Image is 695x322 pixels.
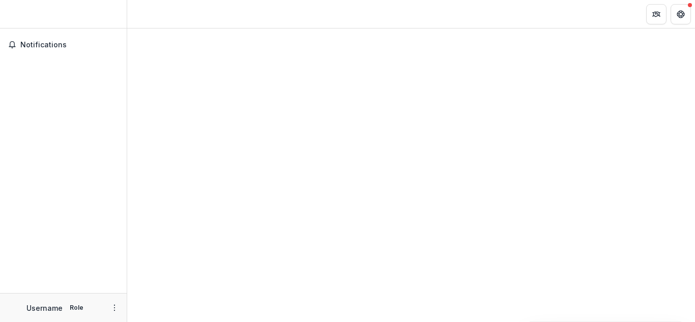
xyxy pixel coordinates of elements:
p: Username [26,303,63,313]
button: Notifications [4,37,123,53]
span: Notifications [20,41,119,49]
button: Get Help [671,4,691,24]
p: Role [67,303,86,312]
button: More [108,302,121,314]
button: Partners [646,4,667,24]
